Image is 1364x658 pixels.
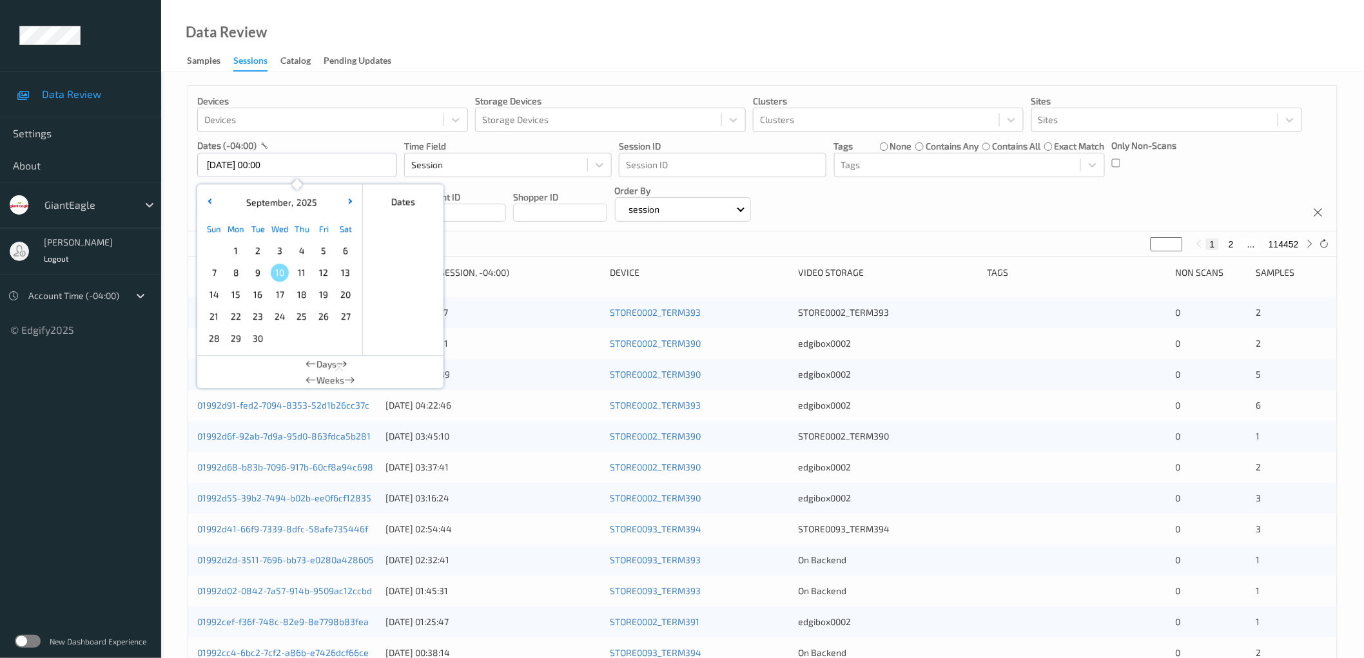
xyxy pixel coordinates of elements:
div: , [242,196,317,209]
div: Choose Tuesday September 09 of 2025 [247,262,269,284]
span: September [242,197,291,208]
a: Catalog [280,52,324,70]
div: [DATE] 03:16:24 [385,492,601,505]
span: Days [317,358,336,371]
div: Choose Friday September 05 of 2025 [313,240,335,262]
div: [DATE] 03:37:41 [385,461,601,474]
div: STORE0002_TERM393 [799,306,978,319]
div: Choose Friday September 12 of 2025 [313,262,335,284]
div: Choose Sunday September 21 of 2025 [203,305,225,327]
div: On Backend [799,585,978,597]
div: Catalog [280,54,311,70]
p: Sites [1031,95,1302,108]
div: edgibox0002 [799,399,978,412]
span: 13 [336,264,355,282]
div: Choose Monday September 08 of 2025 [225,262,247,284]
div: edgibox0002 [799,337,978,350]
label: contains all [992,140,1040,153]
a: 01992d02-0842-7a57-914b-9509ac12ccbd [197,585,372,596]
div: [DATE] 06:04:11 [385,337,601,350]
span: 0 [1175,554,1180,565]
div: Choose Monday September 01 of 2025 [225,240,247,262]
a: STORE0002_TERM390 [610,461,701,472]
div: Sat [335,218,356,240]
div: Choose Saturday September 27 of 2025 [335,305,356,327]
div: Choose Monday September 22 of 2025 [225,305,247,327]
a: STORE0002_TERM393 [610,400,701,411]
a: 01992d55-39b2-7494-b02b-ee0f6cf12835 [197,492,371,503]
span: 0 [1175,369,1180,380]
div: [DATE] 06:09:17 [385,306,601,319]
div: Tags [987,266,1166,279]
span: 1 [1256,616,1260,627]
span: 19 [315,285,333,304]
div: Choose Sunday September 07 of 2025 [203,262,225,284]
div: STORE0002_TERM390 [799,430,978,443]
div: Video Storage [799,266,978,279]
p: Only Non-Scans [1112,139,1177,152]
div: Choose Thursday September 11 of 2025 [291,262,313,284]
span: 15 [227,285,245,304]
div: Choose Tuesday September 16 of 2025 [247,284,269,305]
span: 25 [293,307,311,325]
div: Tue [247,218,269,240]
span: 24 [271,307,289,325]
span: 16 [249,285,267,304]
p: Tags [834,140,853,153]
span: 3 [1256,492,1262,503]
div: Sun [203,218,225,240]
div: Choose Monday September 15 of 2025 [225,284,247,305]
p: Session ID [619,140,826,153]
span: 17 [271,285,289,304]
div: Choose Thursday October 02 of 2025 [291,327,313,349]
div: Pending Updates [324,54,391,70]
span: 7 [205,264,223,282]
a: Samples [187,52,233,70]
button: 2 [1225,238,1238,250]
span: 2 [1256,307,1262,318]
div: Dates [363,189,443,214]
div: Choose Saturday October 04 of 2025 [335,327,356,349]
a: Sessions [233,52,280,72]
span: 6 [336,242,355,260]
span: 20 [336,285,355,304]
div: Choose Friday October 03 of 2025 [313,327,335,349]
span: 23 [249,307,267,325]
div: Choose Friday September 26 of 2025 [313,305,335,327]
span: 26 [315,307,333,325]
label: exact match [1055,140,1105,153]
label: contains any [926,140,979,153]
span: 9 [249,264,267,282]
span: 22 [227,307,245,325]
span: 2025 [293,197,317,208]
div: [DATE] 04:22:46 [385,399,601,412]
a: 01992d2d-3511-7696-bb73-e0280a428605 [197,554,374,565]
div: Timestamp (Session, -04:00) [385,266,601,279]
a: 01992d6f-92ab-7d9a-95d0-863fdca5b281 [197,431,371,441]
div: Choose Wednesday October 01 of 2025 [269,327,291,349]
div: [DATE] 03:45:10 [385,430,601,443]
span: 3 [1256,523,1262,534]
p: session [625,203,665,216]
span: 0 [1175,492,1180,503]
span: 1 [227,242,245,260]
div: edgibox0002 [799,368,978,381]
a: STORE0002_TERM390 [610,369,701,380]
p: Shopper ID [513,191,607,204]
span: 0 [1175,616,1180,627]
div: Choose Wednesday September 24 of 2025 [269,305,291,327]
div: Choose Wednesday September 17 of 2025 [269,284,291,305]
p: dates (-04:00) [197,139,257,152]
button: 1 [1206,238,1219,250]
a: STORE0002_TERM391 [610,616,699,627]
a: STORE0002_TERM393 [610,307,701,318]
div: Choose Saturday September 13 of 2025 [335,262,356,284]
a: STORE0093_TERM394 [610,647,701,658]
p: Time Field [404,140,612,153]
a: 01992d41-66f9-7339-8dfc-58afe735446f [197,523,368,534]
a: STORE0002_TERM390 [610,431,701,441]
span: 0 [1175,461,1180,472]
a: STORE0002_TERM390 [610,492,701,503]
div: Choose Friday September 19 of 2025 [313,284,335,305]
div: Sessions [233,54,268,72]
